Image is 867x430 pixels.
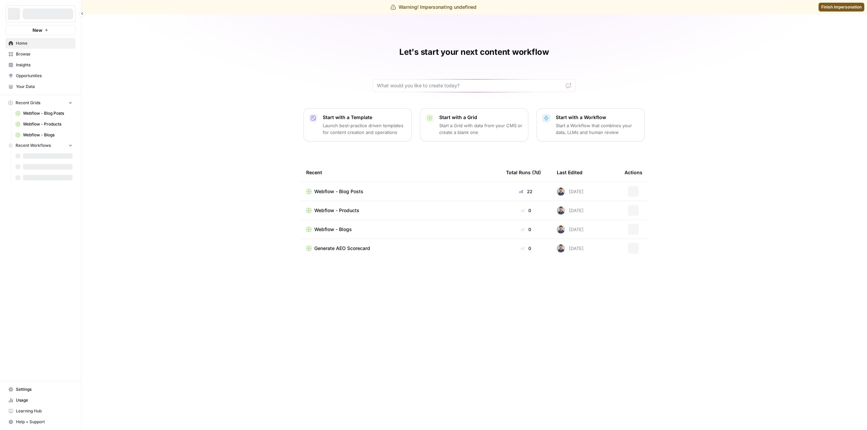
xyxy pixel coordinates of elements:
a: Webflow - Blog Posts [13,108,76,119]
div: Recent [306,163,495,182]
p: Start with a Grid [439,114,523,121]
p: Start a Grid with data from your CMS or create a blank one [439,122,523,136]
div: [DATE] [557,206,584,214]
a: Usage [5,395,76,406]
p: Launch best-practice driven templates for content creation and operations [323,122,406,136]
img: 5d1k13leg0nycxz2j92w4c5jfa9r [557,244,565,252]
span: Webflow - Blogs [23,132,72,138]
p: Start with a Workflow [556,114,639,121]
span: Browse [16,51,72,57]
span: Home [16,40,72,46]
div: 0 [506,245,546,252]
a: Webflow - Products [306,207,495,214]
button: Help + Support [5,416,76,427]
div: 22 [506,188,546,195]
a: Webflow - Blogs [13,130,76,140]
img: 5d1k13leg0nycxz2j92w4c5jfa9r [557,187,565,196]
a: Learning Hub [5,406,76,416]
a: Webflow - Blogs [306,226,495,233]
button: Start with a WorkflowStart a Workflow that combines your data, LLMs and human review [536,108,645,141]
a: Opportunities [5,70,76,81]
h1: Let's start your next content workflow [399,47,549,58]
span: Generate AEO Scorecard [314,245,370,252]
span: Insights [16,62,72,68]
div: [DATE] [557,187,584,196]
a: Finish impersonation [819,3,864,12]
a: Home [5,38,76,49]
div: Total Runs (7d) [506,163,541,182]
button: Recent Workflows [5,140,76,151]
button: Start with a GridStart a Grid with data from your CMS or create a blank one [420,108,528,141]
span: Help + Support [16,419,72,425]
a: Browse [5,49,76,60]
p: Start a Workflow that combines your data, LLMs and human review [556,122,639,136]
span: Opportunities [16,73,72,79]
span: Recent Grids [16,100,40,106]
span: Learning Hub [16,408,72,414]
span: Webflow - Blog Posts [314,188,363,195]
p: Start with a Template [323,114,406,121]
div: Last Edited [557,163,583,182]
input: What would you like to create today? [377,82,563,89]
span: Finish impersonation [821,4,862,10]
span: Webflow - Products [23,121,72,127]
div: [DATE] [557,244,584,252]
a: Generate AEO Scorecard [306,245,495,252]
div: Warning! Impersonating undefined [390,4,477,10]
span: Recent Workflows [16,142,51,149]
span: Webflow - Blog Posts [23,110,72,116]
span: Webflow - Blogs [314,226,352,233]
span: Settings [16,386,72,392]
span: Webflow - Products [314,207,359,214]
div: [DATE] [557,225,584,233]
a: Insights [5,60,76,70]
button: Start with a TemplateLaunch best-practice driven templates for content creation and operations [303,108,412,141]
div: 0 [506,207,546,214]
a: Your Data [5,81,76,92]
div: Actions [625,163,642,182]
a: Settings [5,384,76,395]
button: New [5,25,76,35]
img: 5d1k13leg0nycxz2j92w4c5jfa9r [557,206,565,214]
span: Your Data [16,84,72,90]
div: 0 [506,226,546,233]
a: Webflow - Products [13,119,76,130]
span: New [33,27,42,33]
span: Usage [16,397,72,403]
img: 5d1k13leg0nycxz2j92w4c5jfa9r [557,225,565,233]
button: Recent Grids [5,98,76,108]
a: Webflow - Blog Posts [306,188,495,195]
